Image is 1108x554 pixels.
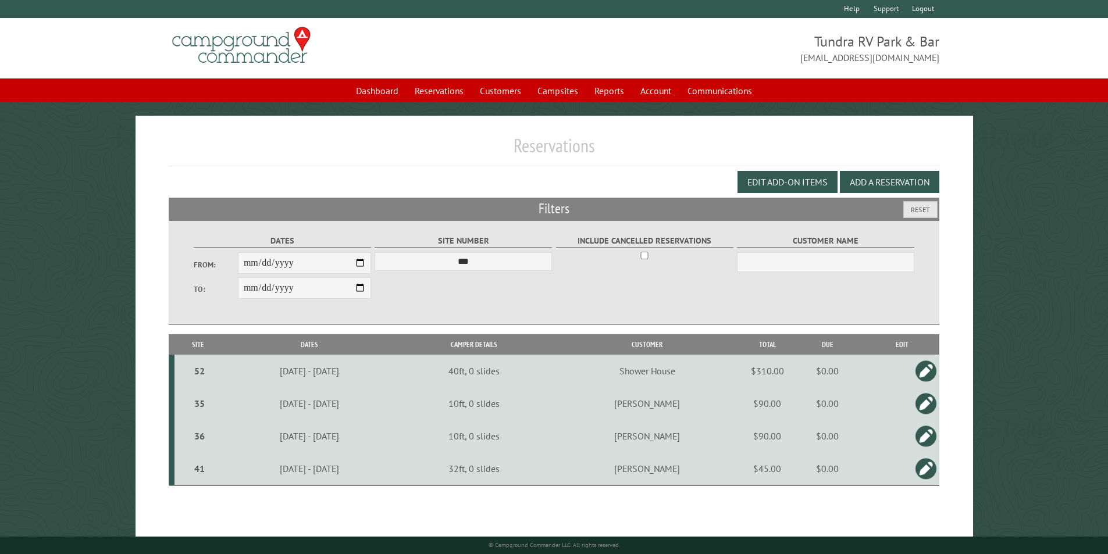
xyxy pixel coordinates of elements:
a: Campsites [530,80,585,102]
label: Include Cancelled Reservations [556,234,733,248]
td: $0.00 [790,452,864,485]
button: Reset [903,201,938,218]
a: Communications [681,80,759,102]
h2: Filters [169,198,940,220]
a: Reservations [408,80,471,102]
th: Edit [864,334,939,355]
button: Edit Add-on Items [738,171,838,193]
div: 52 [179,365,220,377]
label: Dates [194,234,371,248]
th: Camper Details [397,334,550,355]
td: 32ft, 0 slides [397,452,550,485]
td: $310.00 [744,355,790,387]
td: $0.00 [790,355,864,387]
button: Add a Reservation [840,171,939,193]
div: [DATE] - [DATE] [223,463,396,474]
td: [PERSON_NAME] [550,420,744,452]
td: $0.00 [790,387,864,420]
div: [DATE] - [DATE] [223,398,396,409]
th: Total [744,334,790,355]
td: $45.00 [744,452,790,485]
td: [PERSON_NAME] [550,387,744,420]
div: [DATE] - [DATE] [223,365,396,377]
span: Tundra RV Park & Bar [EMAIL_ADDRESS][DOMAIN_NAME] [554,32,940,65]
label: To: [194,284,238,295]
div: [DATE] - [DATE] [223,430,396,442]
a: Customers [473,80,528,102]
img: Campground Commander [169,23,314,68]
th: Customer [550,334,744,355]
th: Due [790,334,864,355]
a: Dashboard [349,80,405,102]
td: $90.00 [744,387,790,420]
th: Site [174,334,222,355]
td: 10ft, 0 slides [397,387,550,420]
div: 41 [179,463,220,474]
small: © Campground Commander LLC. All rights reserved. [489,541,620,549]
th: Dates [222,334,397,355]
label: Site Number [375,234,552,248]
td: $0.00 [790,420,864,452]
div: 35 [179,398,220,409]
a: Account [633,80,678,102]
td: [PERSON_NAME] [550,452,744,485]
label: Customer Name [737,234,914,248]
a: Reports [587,80,631,102]
td: 10ft, 0 slides [397,420,550,452]
h1: Reservations [169,134,940,166]
div: 36 [179,430,220,442]
label: From: [194,259,238,270]
td: $90.00 [744,420,790,452]
td: 40ft, 0 slides [397,355,550,387]
td: Shower House [550,355,744,387]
